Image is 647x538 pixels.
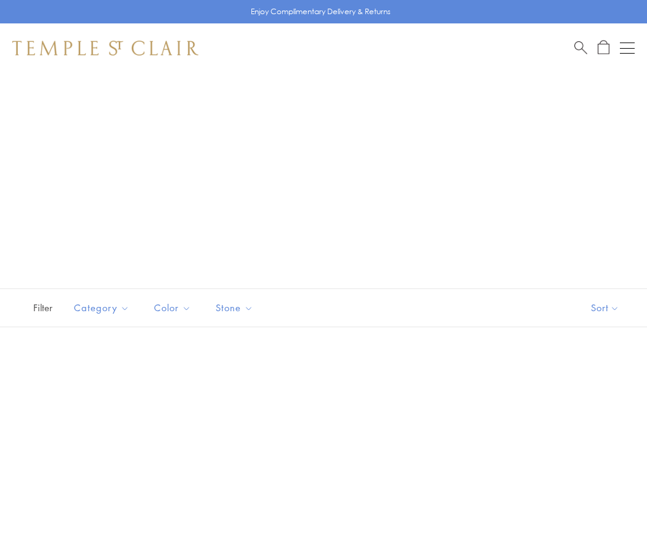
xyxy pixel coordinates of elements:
button: Show sort by [563,289,647,327]
p: Enjoy Complimentary Delivery & Returns [251,6,391,18]
button: Category [65,294,139,322]
span: Color [148,300,200,316]
span: Category [68,300,139,316]
span: Stone [210,300,262,316]
button: Color [145,294,200,322]
a: Open Shopping Bag [598,40,609,55]
a: Search [574,40,587,55]
img: Temple St. Clair [12,41,198,55]
button: Stone [206,294,262,322]
button: Open navigation [620,41,635,55]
